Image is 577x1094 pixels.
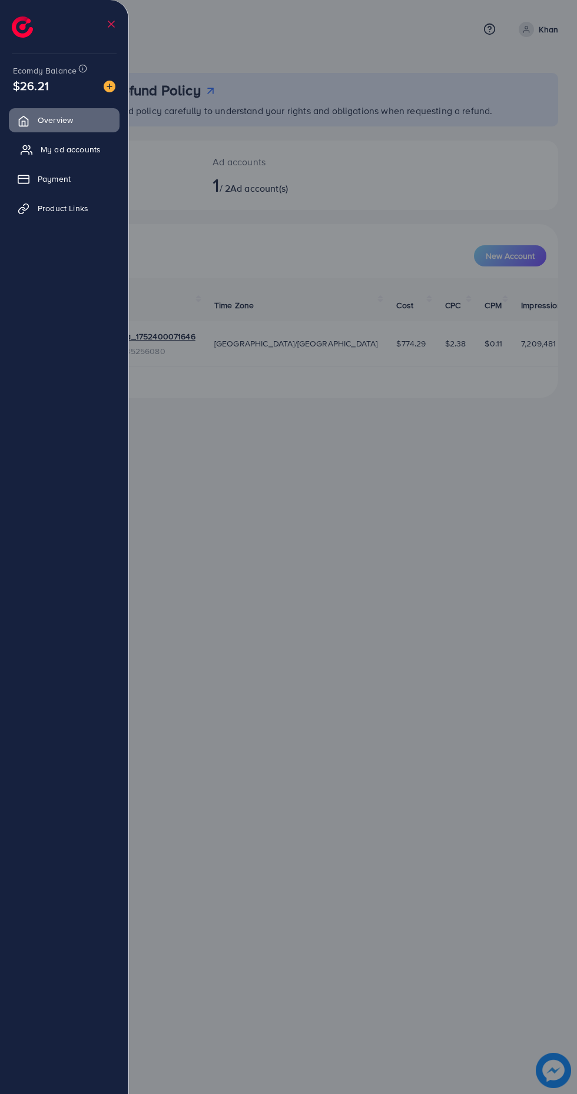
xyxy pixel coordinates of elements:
[12,16,33,38] img: logo
[41,144,101,155] span: My ad accounts
[38,202,88,214] span: Product Links
[9,167,120,191] a: Payment
[104,81,115,92] img: image
[38,114,73,126] span: Overview
[38,173,71,185] span: Payment
[13,77,49,94] span: $26.21
[9,196,120,220] a: Product Links
[13,65,77,76] span: Ecomdy Balance
[9,108,120,132] a: Overview
[9,138,120,161] a: My ad accounts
